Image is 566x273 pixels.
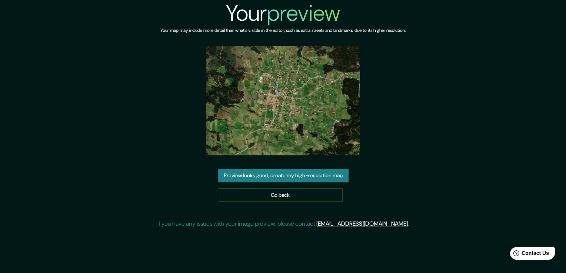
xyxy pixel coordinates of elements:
[500,244,558,265] iframe: Help widget launcher
[160,27,406,34] h6: Your map may include more detail than what's visible in the editor, such as extra streets and lan...
[218,188,343,202] a: Go back
[157,219,409,228] p: If you have any issues with your image preview, please contact .
[316,220,408,227] a: [EMAIL_ADDRESS][DOMAIN_NAME]
[206,46,360,155] img: created-map-preview
[218,169,349,182] button: Preview looks good, create my high-resolution map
